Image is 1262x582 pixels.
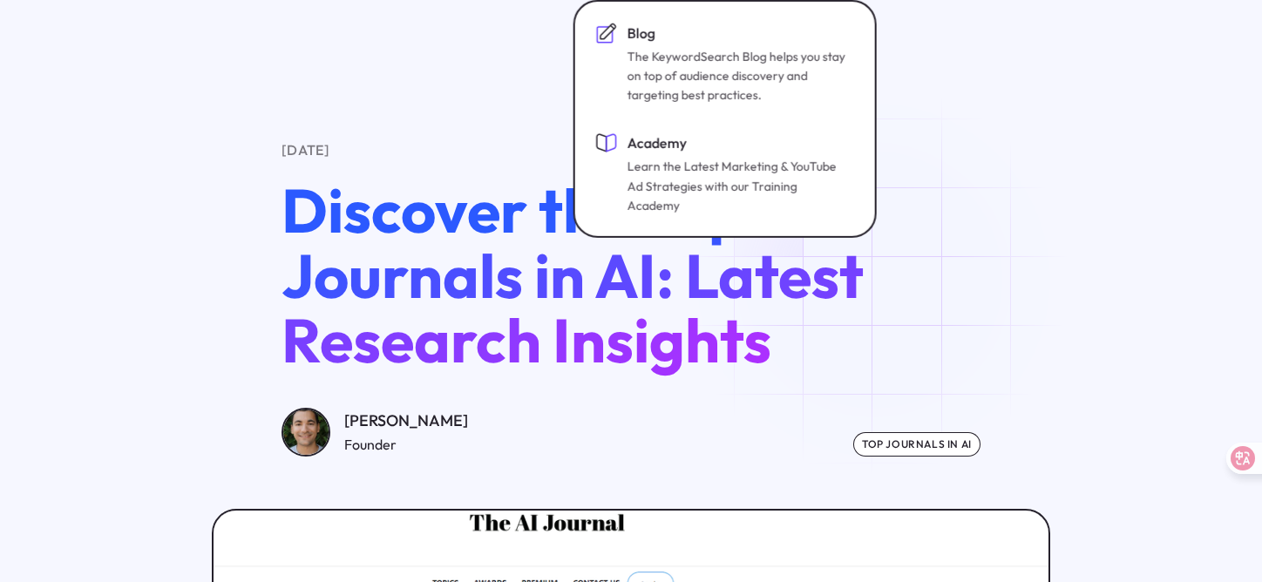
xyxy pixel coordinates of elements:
div: [DATE] [282,139,980,160]
div: Blog [627,23,851,44]
span: Discover the Top Journals in AI: Latest Research Insights [282,172,864,378]
div: Academy [627,132,851,153]
a: BlogThe KeywordSearch Blog helps you stay on top of audience discovery and targeting best practices. [585,12,865,115]
div: The KeywordSearch Blog helps you stay on top of audience discovery and targeting best practices. [627,47,851,105]
div: Learn the Latest Marketing & YouTube Ad Strategies with our Training Academy [627,157,851,214]
a: AcademyLearn the Latest Marketing & YouTube Ad Strategies with our Training Academy [585,122,865,225]
div: Founder [344,434,468,455]
div: [PERSON_NAME] [344,409,468,433]
div: top journals in ai [853,432,980,457]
